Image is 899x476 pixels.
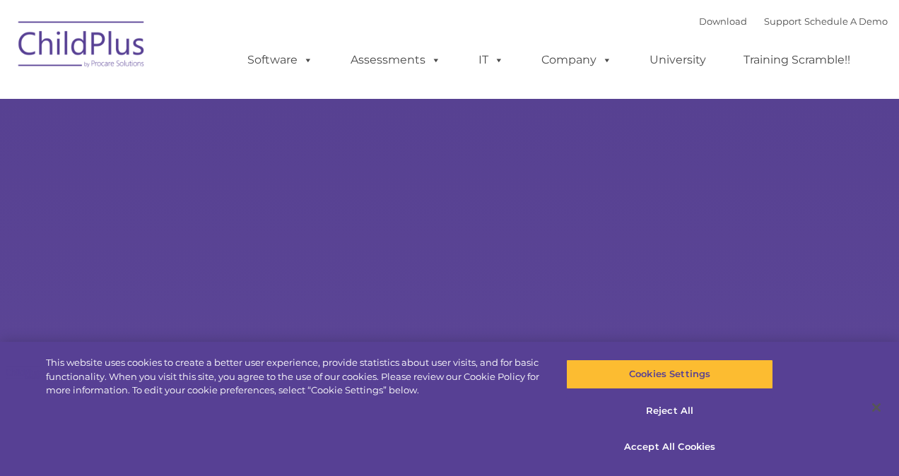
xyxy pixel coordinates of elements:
[635,46,720,74] a: University
[566,432,773,462] button: Accept All Cookies
[566,359,773,389] button: Cookies Settings
[699,16,747,27] a: Download
[464,46,518,74] a: IT
[804,16,888,27] a: Schedule A Demo
[46,356,539,398] div: This website uses cookies to create a better user experience, provide statistics about user visit...
[336,46,455,74] a: Assessments
[699,16,888,27] font: |
[527,46,626,74] a: Company
[11,11,153,82] img: ChildPlus by Procare Solutions
[566,396,773,426] button: Reject All
[764,16,801,27] a: Support
[729,46,864,74] a: Training Scramble!!
[861,392,892,423] button: Close
[233,46,327,74] a: Software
